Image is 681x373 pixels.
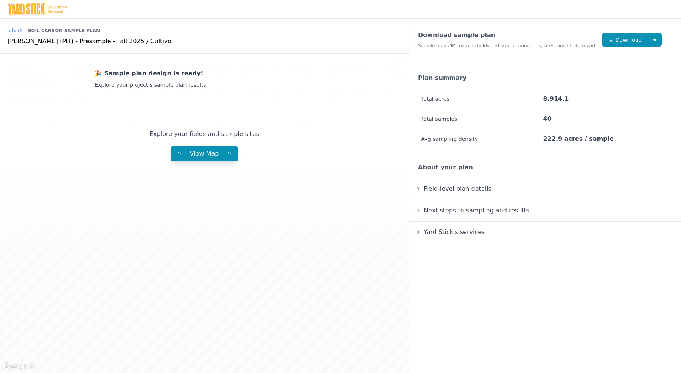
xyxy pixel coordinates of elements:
[95,69,314,78] div: 🎉 Sample plan design is ready!
[8,3,67,15] img: Yard Stick Logo
[422,227,486,237] span: Yard Stick's services
[409,157,681,178] div: About your plan
[409,67,681,89] div: Plan summary
[543,129,675,149] td: 222.9 acres / sample
[602,33,649,47] a: Download
[95,81,314,89] div: Explore your project’s sample plan results
[28,25,100,37] div: Soil Carbon Sample Plan
[418,43,596,49] div: Sample plan ZIP contains fields and strata boundaries, sites, and strata report
[422,184,493,194] span: Field-level plan details
[415,129,543,149] th: Avg sampling density
[543,89,675,109] td: 8,914.1
[184,150,225,157] span: View Map
[543,109,675,129] td: 40
[8,37,401,46] div: [PERSON_NAME] (MT) - Presample - Fall 2025 / Cultivo
[415,206,675,215] summary: Next steps to sampling and results
[415,109,543,129] th: Total samples
[422,205,530,215] span: Next steps to sampling and results
[418,31,596,40] div: Download sample plan
[415,89,543,109] th: Total acres
[415,228,675,237] summary: Yard Stick's services
[8,28,23,34] a: back
[149,130,259,139] div: Explore your fields and sample sites
[171,146,237,161] button: View Map
[415,184,675,194] summary: Field-level plan details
